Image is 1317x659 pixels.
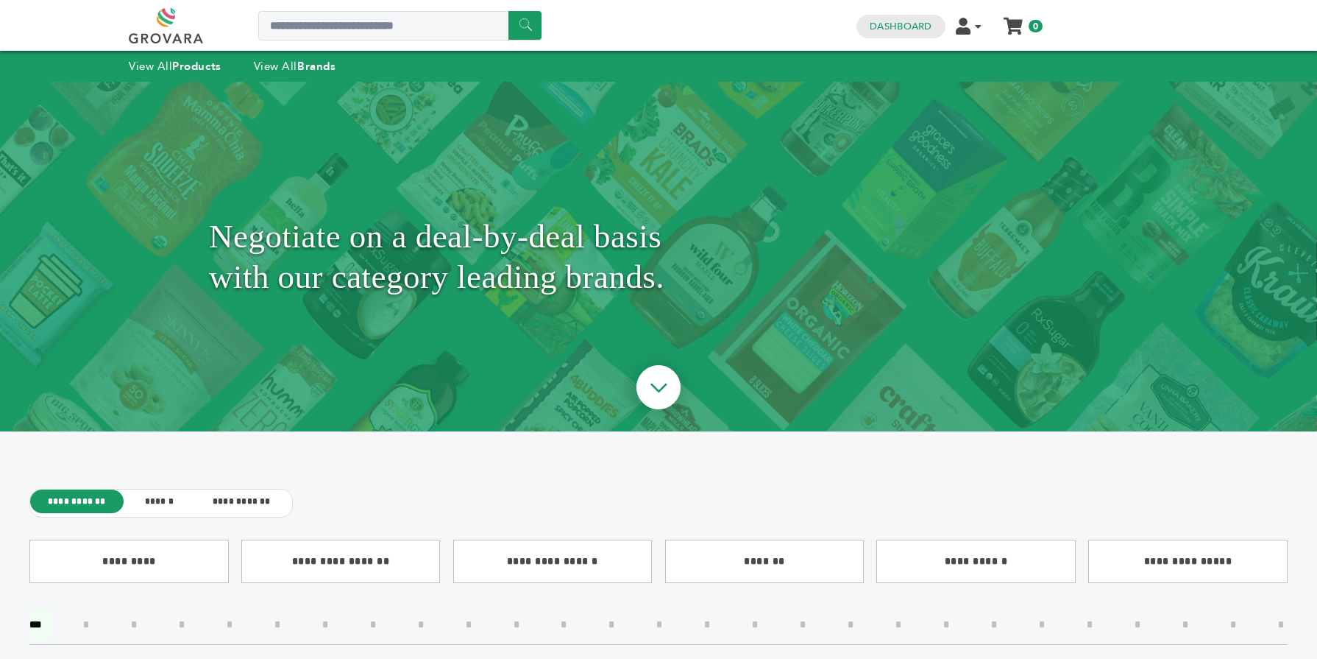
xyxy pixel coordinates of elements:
h1: Negotiate on a deal-by-deal basis with our category leading brands. [209,119,1108,395]
a: My Cart [1005,13,1022,29]
strong: Brands [297,59,336,74]
a: View AllBrands [254,59,336,74]
strong: Products [172,59,221,74]
input: Search a product or brand... [258,11,542,40]
img: ourBrandsHeroArrow.png [620,350,697,429]
span: 0 [1029,20,1043,32]
a: View AllProducts [129,59,221,74]
a: Dashboard [870,20,931,33]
